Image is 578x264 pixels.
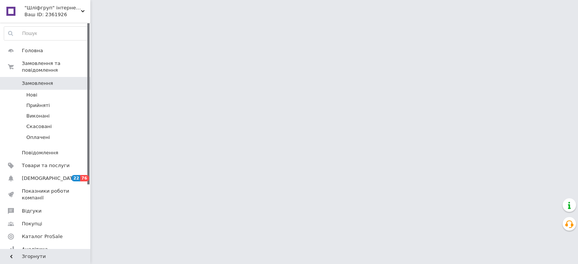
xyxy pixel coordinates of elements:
span: Товари та послуги [22,162,70,169]
span: Відгуки [22,208,41,214]
span: Нові [26,92,37,98]
span: Каталог ProSale [22,233,62,240]
span: 22 [71,175,80,181]
span: Виконані [26,113,50,119]
span: 76 [80,175,89,181]
span: Показники роботи компанії [22,188,70,201]
span: Замовлення та повідомлення [22,60,90,74]
span: "Шліфгруп" інтернет магазин [24,5,81,11]
span: Покупці [22,220,42,227]
span: Повідомлення [22,149,58,156]
span: Оплачені [26,134,50,141]
span: [DEMOGRAPHIC_DATA] [22,175,78,182]
div: Ваш ID: 2361926 [24,11,90,18]
input: Пошук [4,27,88,40]
span: Скасовані [26,123,52,130]
span: Головна [22,47,43,54]
span: Прийняті [26,102,50,109]
span: Аналітика [22,246,48,253]
span: Замовлення [22,80,53,87]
